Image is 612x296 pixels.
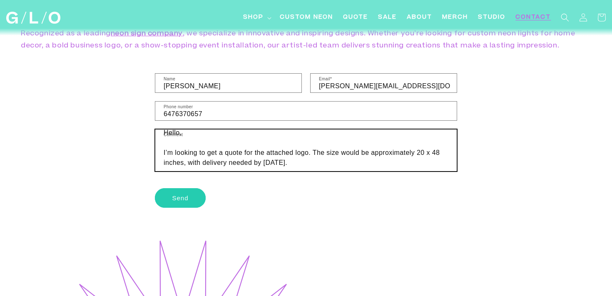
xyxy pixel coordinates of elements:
a: Merch [437,8,473,27]
span: Merch [442,13,468,22]
a: SALE [373,8,402,27]
span: Custom Neon [280,13,333,22]
a: neon sign company [111,30,183,37]
input: Phone number [155,102,457,120]
button: Send [155,188,206,208]
summary: Shop [238,8,275,27]
iframe: Chat Widget [462,179,612,296]
summary: Search [556,8,574,27]
span: Quote [343,13,368,22]
input: Email [311,74,457,92]
span: About [407,13,432,22]
span: SALE [378,13,397,22]
a: About [402,8,437,27]
span: Studio [478,13,505,22]
a: Quote [338,8,373,27]
span: Contact [515,13,551,22]
a: GLO Studio [3,9,63,27]
input: Name [155,74,301,92]
span: Shop [243,13,264,22]
img: GLO Studio [6,12,60,24]
a: Contact [510,8,556,27]
a: Custom Neon [275,8,338,27]
a: Studio [473,8,510,27]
